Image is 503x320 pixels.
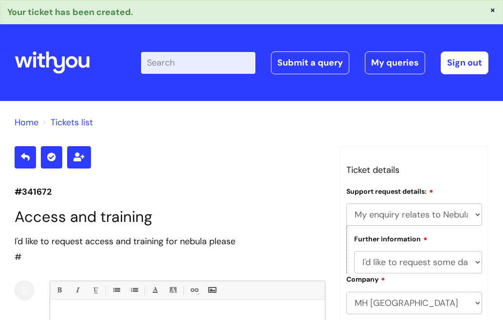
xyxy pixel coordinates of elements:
h3: Ticket details [346,162,482,178]
li: Tickets list [41,115,93,130]
a: Home [15,117,38,128]
a: Underline(Ctrl-U) [89,284,101,296]
a: Italic (Ctrl-I) [71,284,83,296]
a: Insert Image... [206,284,218,296]
label: Company [346,274,385,284]
h1: Access and training [15,208,325,226]
div: I'd like to request access and training for nebula please [15,234,325,249]
div: S [15,281,34,300]
a: Back Color [167,284,179,296]
label: Support request details: [346,186,433,196]
div: # [15,234,325,265]
a: Font Color [149,284,161,296]
a: Bold (Ctrl-B) [53,284,65,296]
a: Link [188,284,200,296]
a: Tickets list [51,117,93,128]
a: My queries [365,51,425,74]
div: | - [141,51,488,74]
p: #341672 [15,184,325,200]
a: Sign out [441,51,488,74]
label: Further information [354,234,428,243]
button: × [490,5,496,14]
li: Solution home [15,115,38,130]
a: Submit a query [271,51,349,74]
input: Search [141,52,255,73]
a: 1. Ordered List (Ctrl-Shift-8) [128,284,140,296]
a: • Unordered List (Ctrl-Shift-7) [110,284,122,296]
